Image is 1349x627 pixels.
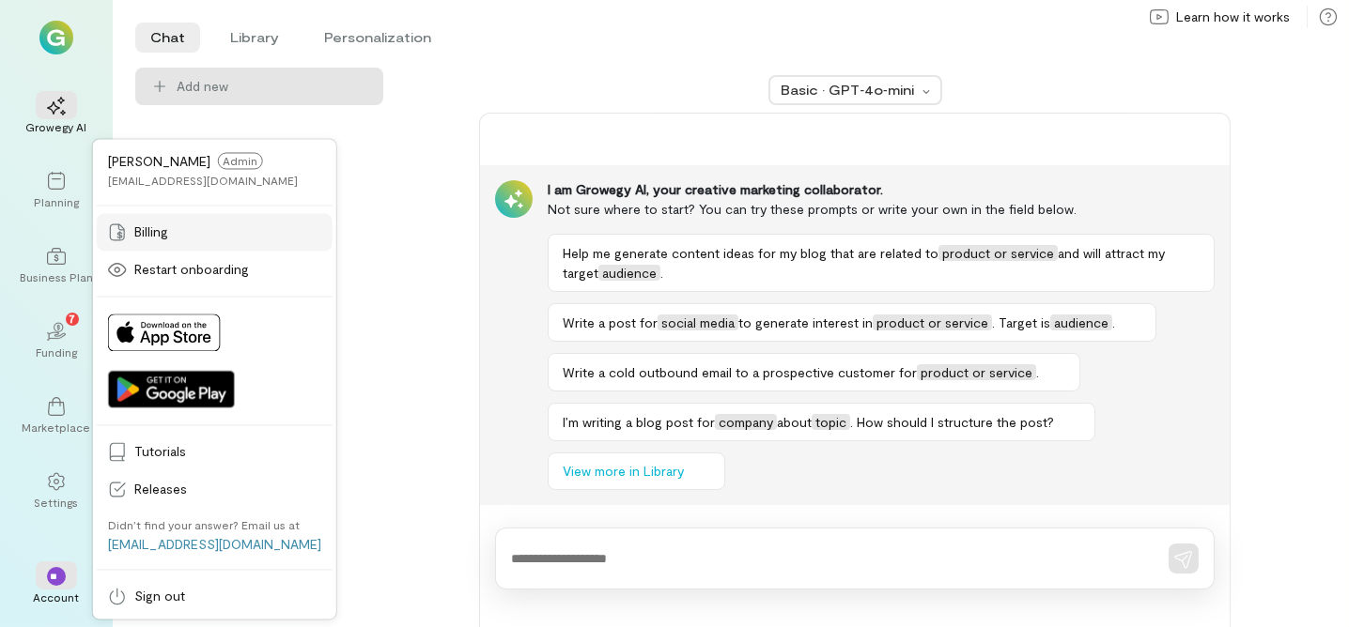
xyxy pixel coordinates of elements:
[563,314,658,330] span: Write a post for
[135,23,200,53] li: Chat
[992,314,1050,330] span: . Target is
[23,307,90,375] a: Funding
[97,470,333,508] a: Releases
[97,251,333,288] a: Restart onboarding
[309,23,446,53] li: Personalization
[777,414,812,430] span: about
[23,82,90,149] a: Growegy AI
[108,173,298,188] div: [EMAIL_ADDRESS][DOMAIN_NAME]
[782,81,917,99] div: Basic · GPT‑4o‑mini
[108,517,300,532] div: Didn’t find your answer? Email us at
[548,199,1215,219] div: Not sure where to start? You can try these prompts or write your own in the field below.
[218,152,263,169] span: Admin
[97,213,333,251] a: Billing
[23,382,90,450] a: Marketplace
[738,314,873,330] span: to generate interest in
[1036,364,1039,380] span: .
[548,403,1095,441] button: I’m writing a blog post forcompanyabouttopic. How should I structure the post?
[548,303,1156,342] button: Write a post forsocial mediato generate interest inproduct or service. Target isaudience.
[97,577,333,615] a: Sign out
[548,180,1215,199] div: I am Growegy AI, your creative marketing collaborator.
[1050,314,1112,330] span: audience
[134,260,321,279] span: Restart onboarding
[812,414,850,430] span: topic
[938,245,1058,261] span: product or service
[20,269,93,284] div: Business Plan
[660,265,663,281] span: .
[97,433,333,470] a: Tutorials
[134,442,321,461] span: Tutorials
[563,462,684,481] span: View more in Library
[873,314,992,330] span: product or service
[548,234,1215,292] button: Help me generate content ideas for my blog that are related toproduct or serviceand will attract ...
[26,119,87,134] div: Growegy AI
[1112,314,1115,330] span: .
[23,232,90,299] a: Business Plan
[563,364,917,380] span: Write a cold outbound email to a prospective customer for
[23,157,90,224] a: Planning
[108,313,221,351] img: Download on App Store
[70,310,76,327] span: 7
[850,414,1054,430] span: . How should I structure the post?
[34,194,79,209] div: Planning
[548,452,725,490] button: View more in Library
[108,536,321,552] a: [EMAIL_ADDRESS][DOMAIN_NAME]
[35,495,79,510] div: Settings
[563,414,715,430] span: I’m writing a blog post for
[1176,8,1290,26] span: Learn how it works
[134,587,321,605] span: Sign out
[134,222,321,241] span: Billing
[177,77,368,96] span: Add new
[563,245,938,261] span: Help me generate content ideas for my blog that are related to
[598,265,660,281] span: audience
[23,420,91,435] div: Marketplace
[108,370,235,407] img: Get it on Google Play
[134,480,321,498] span: Releases
[23,457,90,525] a: Settings
[658,314,738,330] span: social media
[917,364,1036,380] span: product or service
[108,153,210,169] span: [PERSON_NAME]
[715,414,777,430] span: company
[215,23,294,53] li: Library
[548,353,1080,391] button: Write a cold outbound email to a prospective customer forproduct or service.
[36,344,77,359] div: Funding
[34,589,80,604] div: Account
